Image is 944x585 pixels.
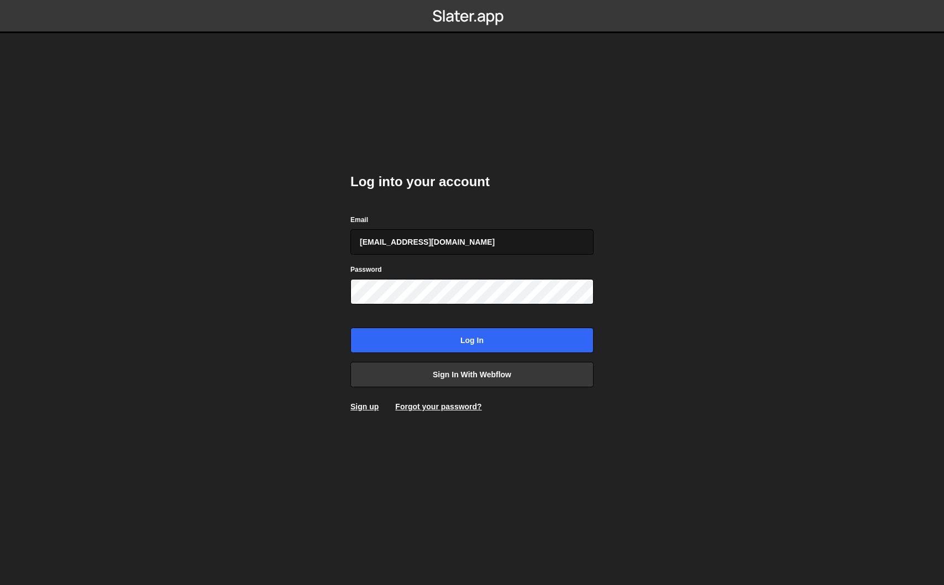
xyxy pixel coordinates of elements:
label: Email [350,214,368,225]
a: Forgot your password? [395,402,481,411]
input: Log in [350,328,594,353]
a: Sign up [350,402,379,411]
label: Password [350,264,382,275]
a: Sign in with Webflow [350,362,594,387]
h2: Log into your account [350,173,594,191]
